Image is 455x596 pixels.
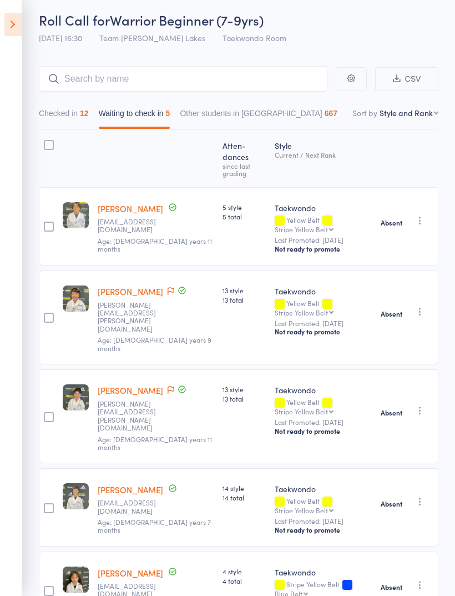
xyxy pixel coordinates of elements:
[63,567,89,593] img: image1728970625.png
[98,400,170,432] small: Jessica.Kastanas@gmail.com
[275,398,372,415] div: Yellow Belt
[381,218,402,227] strong: Absent
[98,203,163,214] a: [PERSON_NAME]
[63,483,89,509] img: image1739573449.png
[381,408,402,417] strong: Absent
[223,483,266,493] span: 14 style
[223,212,266,221] span: 5 total
[275,309,328,316] div: Stripe Yellow Belt
[275,418,372,426] small: Last Promoted: [DATE]
[275,299,372,316] div: Yellow Belt
[381,499,402,508] strong: Absent
[275,384,372,395] div: Taekwondo
[98,434,212,452] span: Age: [DEMOGRAPHIC_DATA] years 11 months
[275,408,328,415] div: Stripe Yellow Belt
[63,286,89,312] img: image1739573522.png
[275,151,372,158] div: Current / Next Rank
[275,319,372,327] small: Last Promoted: [DATE]
[39,11,110,29] span: Roll Call for
[223,567,266,576] span: 4 style
[110,11,264,29] span: Warrior Beginner (7-9yrs)
[98,499,170,515] small: Colinkaltner@gmail.com
[275,483,372,494] div: Taekwondo
[80,109,89,118] div: 12
[63,202,89,228] img: image1746243804.png
[166,109,170,118] div: 5
[275,507,328,514] div: Stripe Yellow Belt
[99,103,170,129] button: Waiting to check in5
[98,286,163,297] a: [PERSON_NAME]
[223,394,266,403] span: 13 total
[275,427,372,435] div: Not ready to promote
[39,103,89,129] button: Checked in12
[39,32,82,43] span: [DATE] 16:30
[63,384,89,410] img: image1739573323.png
[39,66,327,92] input: Search by name
[98,301,170,333] small: Jessica.kastanas@gmail.com
[98,517,211,534] span: Age: [DEMOGRAPHIC_DATA] years 7 months
[223,384,266,394] span: 13 style
[98,484,163,495] a: [PERSON_NAME]
[275,236,372,244] small: Last Promoted: [DATE]
[381,309,402,318] strong: Absent
[223,162,266,177] div: since last grading
[223,286,266,295] span: 13 style
[375,67,438,91] button: CSV
[270,134,376,182] div: Style
[380,107,433,118] div: Style and Rank
[223,576,266,585] span: 4 total
[275,517,372,525] small: Last Promoted: [DATE]
[275,202,372,213] div: Taekwondo
[275,226,328,233] div: Stripe Yellow Belt
[275,525,372,534] div: Not ready to promote
[98,218,170,234] small: Subbym29@gmail.com
[325,109,337,118] div: 667
[218,134,271,182] div: Atten­dances
[275,216,372,233] div: Yellow Belt
[275,497,372,514] div: Yellow Belt
[98,236,212,253] span: Age: [DEMOGRAPHIC_DATA] years 11 months
[275,327,372,336] div: Not ready to promote
[275,286,372,297] div: Taekwondo
[275,567,372,578] div: Taekwondo
[98,567,163,579] a: [PERSON_NAME]
[275,244,372,253] div: Not ready to promote
[99,32,205,43] span: Team [PERSON_NAME] Lakes
[223,493,266,502] span: 14 total
[180,103,337,129] button: Other students in [GEOGRAPHIC_DATA]667
[381,583,402,592] strong: Absent
[223,32,286,43] span: Taekwondo Room
[223,295,266,304] span: 13 total
[98,384,163,396] a: [PERSON_NAME]
[223,202,266,212] span: 5 style
[352,107,377,118] label: Sort by
[98,335,211,352] span: Age: [DEMOGRAPHIC_DATA] years 9 months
